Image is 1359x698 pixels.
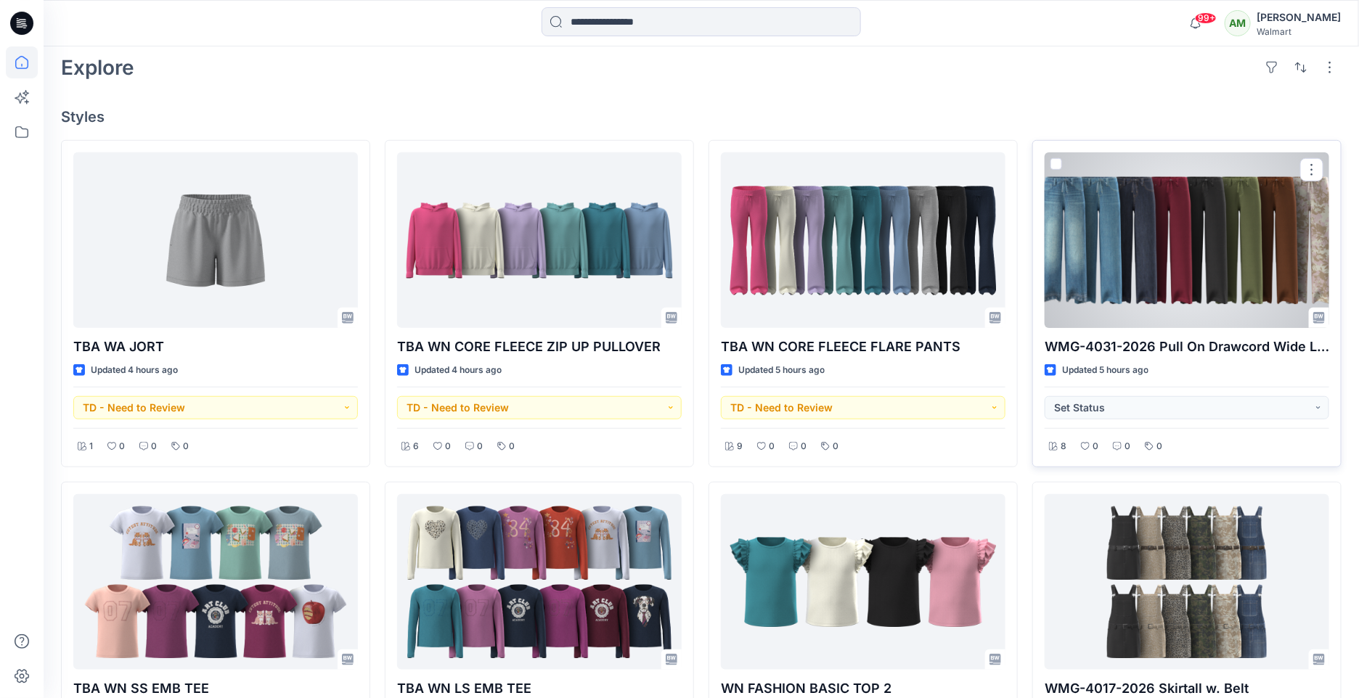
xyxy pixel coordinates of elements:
a: WMG-4017-2026 Skirtall w. Belt [1045,494,1329,670]
p: 1 [89,439,93,454]
p: TBA WN CORE FLEECE ZIP UP PULLOVER [397,337,682,357]
p: 0 [509,439,515,454]
a: TBA WA JORT [73,152,358,328]
p: 0 [119,439,125,454]
p: 0 [769,439,775,454]
p: 0 [1125,439,1130,454]
p: TBA WA JORT [73,337,358,357]
p: 0 [801,439,807,454]
p: TBA WN CORE FLEECE FLARE PANTS [721,337,1005,357]
a: TBA WN CORE FLEECE FLARE PANTS [721,152,1005,328]
p: 8 [1061,439,1066,454]
p: 6 [413,439,419,454]
div: AM [1225,10,1251,36]
span: 99+ [1195,12,1217,24]
div: Walmart [1257,26,1341,37]
a: TBA WN SS EMB TEE [73,494,358,670]
p: 9 [737,439,743,454]
p: Updated 5 hours ago [738,363,825,378]
p: Updated 4 hours ago [91,363,178,378]
p: 0 [477,439,483,454]
p: 0 [1156,439,1162,454]
p: WMG-4031-2026 Pull On Drawcord Wide Leg_Opt3 [1045,337,1329,357]
a: TBA WN LS EMB TEE [397,494,682,670]
div: [PERSON_NAME] [1257,9,1341,26]
p: 0 [151,439,157,454]
a: WN FASHION BASIC TOP 2 [721,494,1005,670]
h4: Styles [61,108,1342,126]
h2: Explore [61,56,134,79]
p: 0 [183,439,189,454]
a: WMG-4031-2026 Pull On Drawcord Wide Leg_Opt3 [1045,152,1329,328]
p: 0 [833,439,838,454]
p: 0 [1093,439,1098,454]
p: Updated 4 hours ago [415,363,502,378]
p: 0 [445,439,451,454]
a: TBA WN CORE FLEECE ZIP UP PULLOVER [397,152,682,328]
p: Updated 5 hours ago [1062,363,1148,378]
